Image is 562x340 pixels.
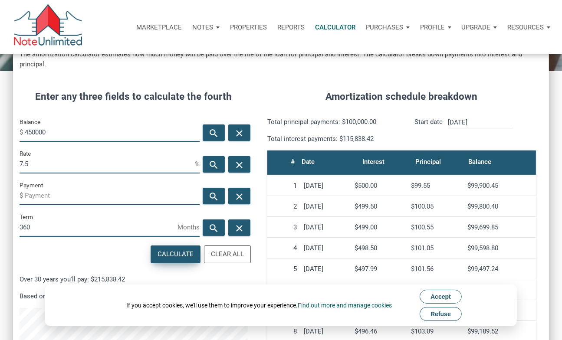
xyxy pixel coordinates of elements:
span: Months [177,220,200,234]
div: $496.46 [355,327,404,335]
div: [DATE] [304,265,348,273]
div: $99,800.40 [467,203,532,210]
button: Calculate [151,245,200,263]
div: $99,699.85 [467,223,532,231]
div: $100.55 [411,223,460,231]
button: Reports [272,14,310,40]
button: close [228,219,250,236]
span: Refuse [431,311,451,317]
button: Clear All [204,245,251,263]
div: Principal [415,156,441,168]
i: close [234,128,245,139]
i: search [209,128,219,139]
h5: The amortization calculator estimates how much money will be paid over the life of the loan for p... [20,49,542,70]
div: [DATE] [304,244,348,252]
div: Date [302,156,315,168]
div: $99,189.52 [467,327,532,335]
div: 5 [271,265,297,273]
span: Accept [431,293,451,300]
button: search [203,219,225,236]
button: Refuse [420,307,462,321]
div: 2 [271,203,297,210]
div: $99,497.24 [467,265,532,273]
div: [DATE] [304,203,348,210]
div: $103.09 [411,327,460,335]
button: Resources [502,14,555,40]
i: search [209,160,219,170]
i: close [234,191,245,202]
div: $498.50 [355,244,404,252]
div: 4 [271,244,297,252]
div: Clear All [211,249,244,259]
div: $499.00 [355,223,404,231]
a: Find out more and manage cookies [298,302,392,309]
div: [DATE] [304,223,348,231]
span: $ [20,125,25,139]
button: Notes [187,14,225,40]
div: Balance [468,156,491,168]
div: $499.50 [355,203,404,210]
p: Resources [507,23,544,31]
p: Notes [192,23,213,31]
button: close [228,124,250,141]
p: Marketplace [136,23,182,31]
div: $500.00 [355,182,404,190]
div: [DATE] [304,182,348,190]
div: [DATE] [304,327,348,335]
span: % [195,157,200,171]
label: Payment [20,180,43,190]
div: $99,598.80 [467,244,532,252]
span: $ [20,189,25,203]
p: Total interest payments: $115,838.42 [267,134,395,144]
button: close [228,156,250,173]
i: search [209,223,219,234]
p: Reports [277,23,305,31]
h4: Enter any three fields to calculate the fourth [20,89,248,104]
div: $101.56 [411,265,460,273]
p: Based on an estimated monthly payment of $599.55 [20,291,248,301]
p: Upgrade [461,23,490,31]
button: Upgrade [456,14,502,40]
p: Calculator [315,23,355,31]
button: Accept [420,290,462,304]
p: Profile [420,23,445,31]
input: Balance [25,122,200,142]
label: Rate [20,148,31,159]
div: If you accept cookies, we'll use them to improve your experience. [126,301,392,310]
p: Over 30 years you'll pay: $215,838.42 [20,274,248,284]
img: NoteUnlimited [13,4,83,50]
div: Calculate [158,249,194,259]
i: close [234,223,245,234]
button: Purchases [361,14,415,40]
button: Marketplace [131,14,187,40]
div: $99.55 [411,182,460,190]
div: 1 [271,182,297,190]
div: 3 [271,223,297,231]
i: search [209,191,219,202]
div: $101.05 [411,244,460,252]
button: search [203,124,225,141]
h4: Amortization schedule breakdown [261,89,542,104]
p: Purchases [366,23,403,31]
p: Total principal payments: $100,000.00 [267,117,395,127]
input: Rate [20,154,195,173]
input: Term [20,217,177,237]
label: Balance [20,117,40,127]
div: 8 [271,327,297,335]
i: close [234,160,245,170]
p: Properties [230,23,267,31]
p: Start date [414,117,443,144]
label: Term [20,212,33,222]
a: Properties [225,14,272,40]
div: $100.05 [411,203,460,210]
div: $99,900.45 [467,182,532,190]
div: Interest [362,156,385,168]
div: $497.99 [355,265,404,273]
button: search [203,156,225,173]
button: close [228,188,250,204]
button: Profile [415,14,457,40]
